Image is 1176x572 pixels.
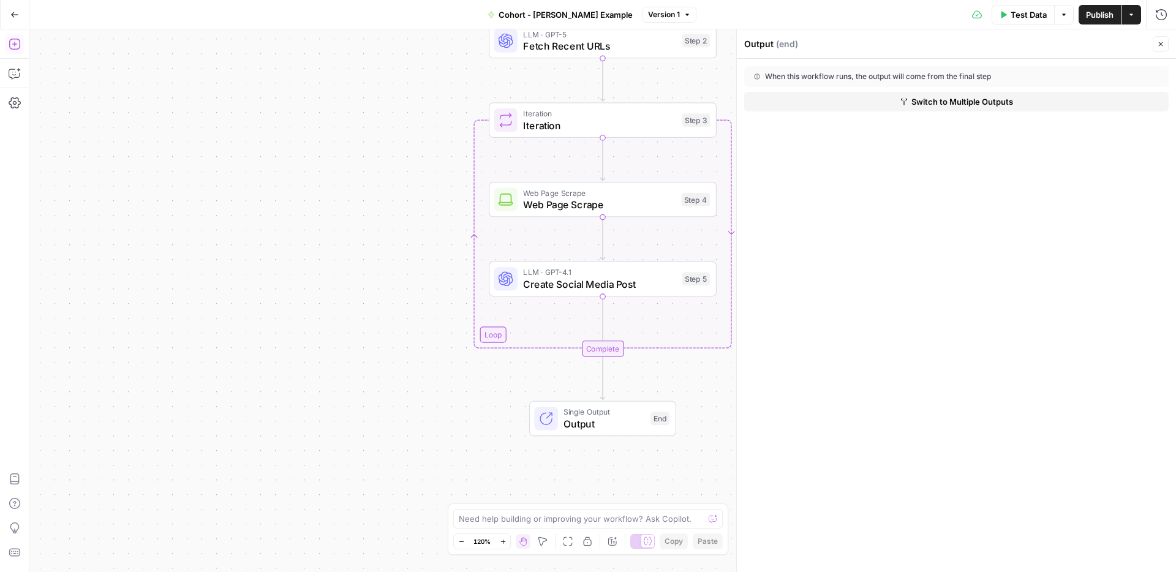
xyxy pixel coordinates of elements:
div: Single OutputOutputEnd [489,401,717,437]
div: LLM · GPT-5Fetch Recent URLsStep 2 [489,23,717,59]
div: Step 3 [682,113,710,127]
button: Version 1 [643,7,696,23]
div: Complete [582,341,624,356]
div: Step 4 [681,193,710,206]
button: Publish [1079,5,1121,24]
span: Web Page Scrape [523,197,675,212]
div: When this workflow runs, the output will come from the final step [754,71,1075,82]
span: Create Social Media Post [523,277,676,292]
button: Copy [660,533,688,549]
div: LLM · GPT-4.1Create Social Media PostStep 5 [489,262,717,297]
span: Switch to Multiple Outputs [911,96,1013,108]
div: Step 5 [682,273,710,286]
div: Step 2 [682,34,710,48]
span: Single Output [563,406,644,418]
span: Web Page Scrape [523,187,675,198]
div: Output [744,38,1149,50]
span: Version 1 [648,9,680,20]
g: Edge from step_3-iteration-end to end [600,357,605,400]
span: Copy [665,536,683,547]
button: Test Data [992,5,1054,24]
span: Iteration [523,118,676,133]
g: Edge from step_3 to step_4 [600,138,605,181]
span: LLM · GPT-5 [523,28,676,40]
g: Edge from step_4 to step_5 [600,217,605,260]
div: Complete [489,341,717,356]
span: Fetch Recent URLs [523,39,676,53]
span: Publish [1086,9,1114,21]
div: LoopIterationIterationStep 3 [489,102,717,138]
g: Edge from step_2 to step_3 [600,58,605,101]
span: 120% [473,536,491,546]
span: LLM · GPT-4.1 [523,266,676,278]
span: Paste [698,536,718,547]
span: ( end ) [776,38,798,50]
button: Switch to Multiple Outputs [744,92,1169,111]
button: Cohort - [PERSON_NAME] Example [480,5,640,24]
span: Output [563,416,644,431]
button: Paste [693,533,723,549]
span: Test Data [1011,9,1047,21]
div: End [650,412,669,426]
span: Iteration [523,108,676,119]
div: Web Page ScrapeWeb Page ScrapeStep 4 [489,182,717,217]
span: Cohort - [PERSON_NAME] Example [499,9,633,21]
